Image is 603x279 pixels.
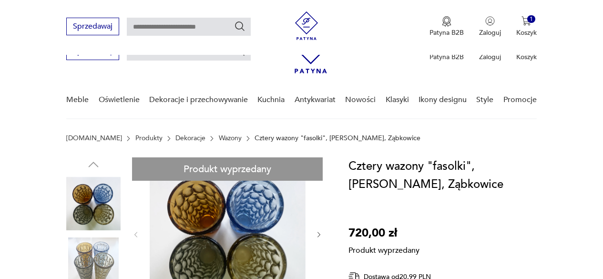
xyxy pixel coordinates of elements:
img: Ikona medalu [442,16,451,27]
a: Nowości [345,82,376,118]
a: [DOMAIN_NAME] [66,134,122,142]
a: Dekoracje i przechowywanie [149,82,248,118]
p: Patyna B2B [429,28,464,37]
h1: Cztery wazony "fasolki", [PERSON_NAME], Ząbkowice [348,157,537,194]
a: Meble [66,82,89,118]
button: Sprzedawaj [66,18,119,35]
a: Oświetlenie [99,82,140,118]
a: Style [476,82,493,118]
img: Patyna - sklep z meblami i dekoracjami vintage [292,11,321,40]
a: Ikony designu [419,82,467,118]
button: Patyna B2B [429,16,464,37]
a: Dekoracje [175,134,205,142]
p: Koszyk [516,52,537,62]
p: Cztery wazony "fasolki", [PERSON_NAME], Ząbkowice [255,134,420,142]
p: Patyna B2B [429,52,464,62]
button: 1Koszyk [516,16,537,37]
p: Produkt wyprzedany [348,242,419,256]
a: Kuchnia [257,82,285,118]
button: Szukaj [234,21,245,32]
p: Zaloguj [479,28,501,37]
div: 1 [527,15,535,23]
p: Zaloguj [479,52,501,62]
a: Klasyki [386,82,409,118]
p: Koszyk [516,28,537,37]
a: Produkty [135,134,163,142]
p: 720,00 zł [348,224,419,242]
img: Ikona koszyka [521,16,531,26]
a: Sprzedawaj [66,49,119,55]
img: Ikonka użytkownika [485,16,495,26]
a: Antykwariat [295,82,336,118]
a: Wazony [219,134,242,142]
button: Zaloguj [479,16,501,37]
a: Ikona medaluPatyna B2B [429,16,464,37]
a: Sprzedawaj [66,24,119,31]
a: Promocje [503,82,537,118]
